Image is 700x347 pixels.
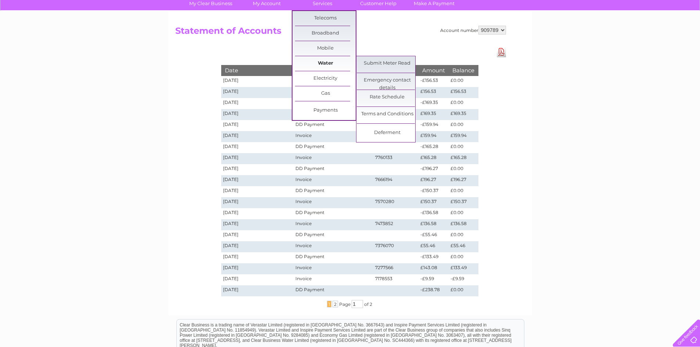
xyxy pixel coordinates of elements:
img: logo.png [25,19,62,41]
span: 2 [333,301,338,307]
td: [DATE] [221,175,294,186]
td: [DATE] [221,230,294,241]
td: DD Payment [294,142,373,153]
td: £0.00 [449,208,478,219]
td: £0.00 [449,76,478,87]
td: [DATE] [221,153,294,164]
a: Mobile [295,41,356,56]
td: [DATE] [221,208,294,219]
td: £169.35 [419,109,449,120]
td: £165.28 [419,153,449,164]
div: Clear Business is a trading name of Verastar Limited (registered in [GEOGRAPHIC_DATA] No. 3667643... [177,4,524,36]
a: Terms and Conditions [357,107,417,122]
td: £55.46 [419,241,449,252]
a: Rate Schedule [357,90,417,105]
span: 2 [370,301,372,307]
td: [DATE] [221,219,294,230]
td: [DATE] [221,164,294,175]
td: [DATE] [221,87,294,98]
a: Water [571,31,585,37]
td: £0.00 [449,252,478,263]
td: DD Payment [294,186,373,197]
td: [DATE] [221,285,294,296]
td: £150.37 [419,197,449,208]
td: £55.46 [449,241,478,252]
td: £196.27 [449,175,478,186]
td: [DATE] [221,109,294,120]
td: [DATE] [221,98,294,109]
td: £0.00 [449,164,478,175]
td: 7376070 [373,241,419,252]
td: Invoice [294,131,373,142]
a: Energy [589,31,605,37]
td: -£169.35 [419,98,449,109]
td: Invoice [294,153,373,164]
td: -£9.59 [449,274,478,285]
td: 7760133 [373,153,419,164]
td: [DATE] [221,274,294,285]
td: [DATE] [221,142,294,153]
td: £0.00 [449,142,478,153]
td: -£133.49 [419,252,449,263]
td: £156.53 [449,87,478,98]
td: [DATE] [221,120,294,131]
th: Amount [419,65,449,76]
td: -£9.59 [419,274,449,285]
td: [DATE] [221,241,294,252]
td: £0.00 [449,285,478,296]
td: [DATE] [221,131,294,142]
td: £159.94 [419,131,449,142]
a: Payments [295,103,356,118]
div: Account number [440,26,506,35]
td: -£159.94 [419,120,449,131]
td: £150.37 [449,197,478,208]
td: [DATE] [221,197,294,208]
td: £133.49 [449,263,478,274]
td: 7666194 [373,175,419,186]
td: Invoice [294,263,373,274]
td: -£165.28 [419,142,449,153]
td: -£150.37 [419,186,449,197]
td: -£55.46 [419,230,449,241]
td: £156.53 [419,87,449,98]
td: DD Payment [294,208,373,219]
td: -£238.78 [419,285,449,296]
h2: Statement of Accounts [175,26,506,40]
td: Invoice [294,274,373,285]
td: [DATE] [221,186,294,197]
td: £0.00 [449,120,478,131]
th: Balance [449,65,478,76]
span: 1 [327,301,331,307]
td: [DATE] [221,252,294,263]
td: £136.58 [419,219,449,230]
td: [DATE] [221,263,294,274]
td: [DATE] [221,76,294,87]
td: £143.08 [419,263,449,274]
a: Water [295,56,356,71]
a: Electricity [295,71,356,86]
td: -£136.58 [419,208,449,219]
td: -£156.53 [419,76,449,87]
a: Gas [295,86,356,101]
a: Telecoms [610,31,632,37]
td: £0.00 [449,186,478,197]
a: Download Pdf [497,47,506,57]
span: Page [339,301,351,307]
a: Submit Meter Read [357,56,417,71]
td: £196.27 [419,175,449,186]
a: Telecoms [295,11,356,26]
td: -£196.27 [419,164,449,175]
td: 7277566 [373,263,419,274]
td: £0.00 [449,230,478,241]
td: £0.00 [449,98,478,109]
td: DD Payment [294,230,373,241]
a: Contact [651,31,669,37]
td: 7570280 [373,197,419,208]
td: Invoice [294,175,373,186]
a: 0333 014 3131 [561,4,612,13]
td: 7473852 [373,219,419,230]
td: 7178553 [373,274,419,285]
td: DD Payment [294,252,373,263]
a: Emergency contact details [357,73,417,88]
